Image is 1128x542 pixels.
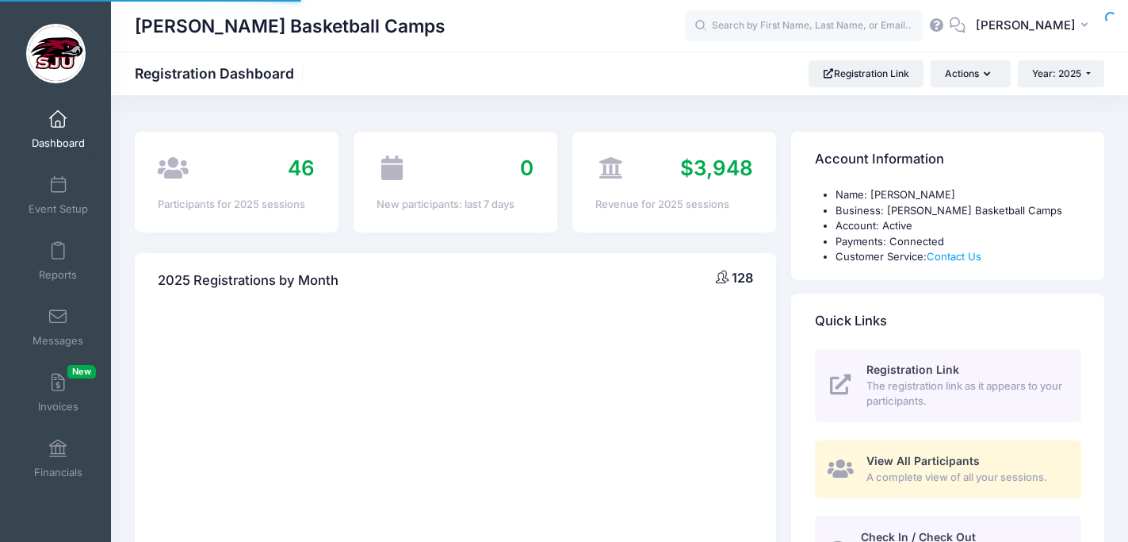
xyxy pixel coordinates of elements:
span: Financials [34,466,82,479]
span: 46 [288,156,315,180]
div: Revenue for 2025 sessions [595,197,752,213]
a: Reports [21,233,96,289]
span: A complete view of all your sessions. [866,470,1063,486]
span: [PERSON_NAME] [976,17,1076,34]
a: Messages [21,299,96,355]
li: Name: [PERSON_NAME] [835,187,1081,203]
span: Event Setup [29,202,88,216]
a: View All Participants A complete view of all your sessions. [815,440,1081,498]
span: 128 [732,270,753,286]
button: Actions [931,60,1010,87]
h4: 2025 Registrations by Month [158,259,338,304]
div: New participants: last 7 days [377,197,533,213]
h4: Account Information [815,137,944,183]
span: The registration link as it appears to your participants. [866,379,1063,409]
input: Search by First Name, Last Name, or Email... [685,10,923,42]
img: Cindy Griffin Basketball Camps [26,24,86,83]
a: Event Setup [21,167,96,223]
h1: [PERSON_NAME] Basketball Camps [135,8,445,44]
li: Customer Service: [835,249,1081,265]
li: Payments: Connected [835,234,1081,250]
a: Financials [21,431,96,486]
span: Invoices [38,400,78,413]
button: [PERSON_NAME] [965,8,1104,44]
span: Year: 2025 [1032,67,1081,79]
span: Reports [39,268,77,282]
span: $3,948 [680,156,753,180]
h4: Quick Links [815,298,887,344]
span: Registration Link [866,363,959,376]
div: Participants for 2025 sessions [158,197,315,213]
span: Messages [33,334,83,348]
li: Business: [PERSON_NAME] Basketball Camps [835,203,1081,219]
li: Account: Active [835,218,1081,234]
a: Dashboard [21,102,96,157]
span: 0 [520,156,533,180]
h1: Registration Dashboard [135,65,308,82]
a: InvoicesNew [21,365,96,421]
span: New [67,365,96,379]
a: Registration Link [809,60,923,87]
a: Contact Us [927,250,981,263]
button: Year: 2025 [1018,60,1104,87]
a: Registration Link The registration link as it appears to your participants. [815,349,1081,422]
span: Dashboard [32,136,85,150]
span: View All Participants [866,454,980,467]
